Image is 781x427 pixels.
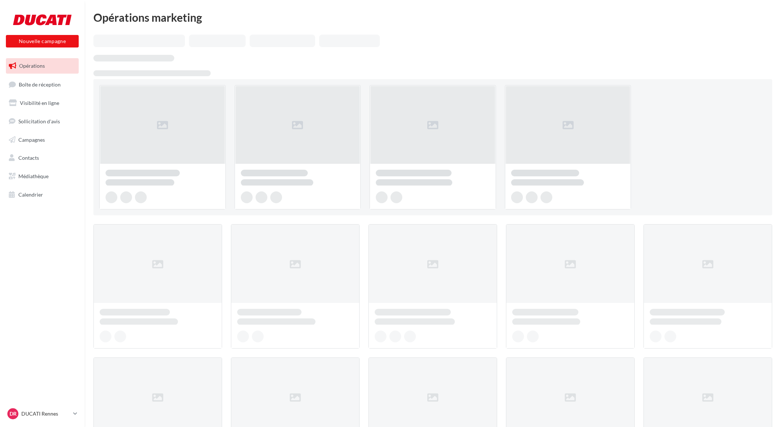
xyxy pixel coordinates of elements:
[6,407,79,421] a: DR DUCATI Rennes
[21,410,70,417] p: DUCATI Rennes
[4,169,80,184] a: Médiathèque
[10,410,17,417] span: DR
[4,114,80,129] a: Sollicitation d'avis
[18,136,45,142] span: Campagnes
[18,155,39,161] span: Contacts
[93,12,772,23] div: Opérations marketing
[18,191,43,198] span: Calendrier
[18,173,49,179] span: Médiathèque
[4,58,80,74] a: Opérations
[4,132,80,148] a: Campagnes
[20,100,59,106] span: Visibilité en ligne
[4,187,80,202] a: Calendrier
[4,77,80,92] a: Boîte de réception
[4,150,80,166] a: Contacts
[18,118,60,124] span: Sollicitation d'avis
[19,81,61,87] span: Boîte de réception
[19,63,45,69] span: Opérations
[6,35,79,47] button: Nouvelle campagne
[4,95,80,111] a: Visibilité en ligne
